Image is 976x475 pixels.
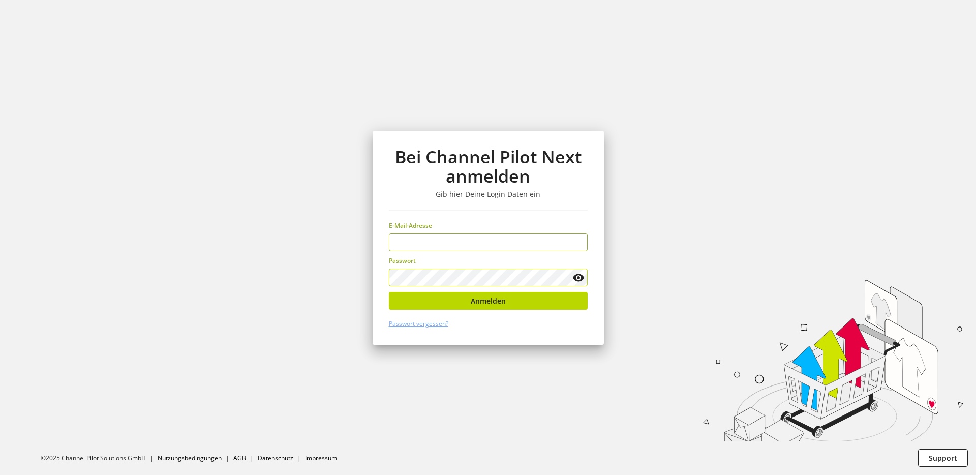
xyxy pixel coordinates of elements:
a: Datenschutz [258,454,293,462]
span: Passwort [389,256,416,265]
a: Nutzungsbedingungen [158,454,222,462]
span: E-Mail-Adresse [389,221,432,230]
li: ©2025 Channel Pilot Solutions GmbH [41,454,158,463]
button: Support [918,449,968,467]
h1: Bei Channel Pilot Next anmelden [389,147,588,186]
h3: Gib hier Deine Login Daten ein [389,190,588,199]
span: Anmelden [471,295,506,306]
span: Support [929,453,957,463]
a: Impressum [305,454,337,462]
a: Passwort vergessen? [389,319,448,328]
a: AGB [233,454,246,462]
button: Anmelden [389,292,588,310]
